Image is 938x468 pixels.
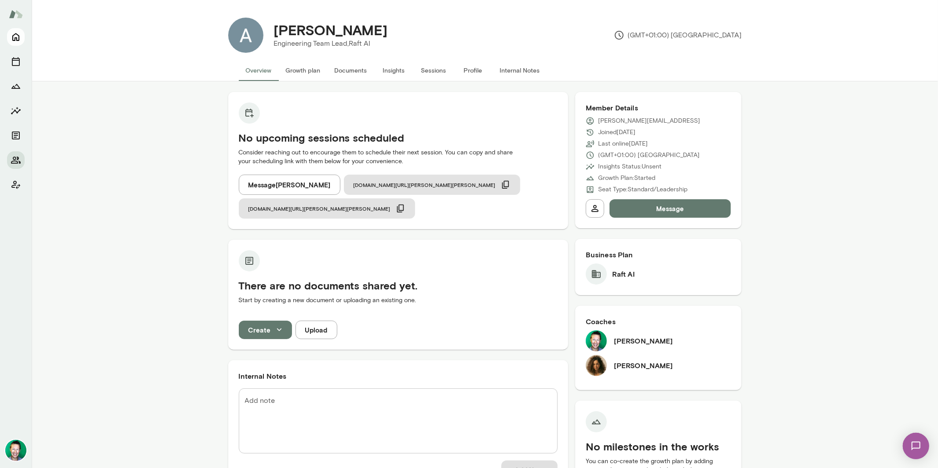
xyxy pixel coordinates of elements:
[614,336,673,346] h6: [PERSON_NAME]
[7,127,25,144] button: Documents
[7,28,25,46] button: Home
[248,205,391,212] span: [DOMAIN_NAME][URL][PERSON_NAME][PERSON_NAME]
[279,60,328,81] button: Growth plan
[453,60,493,81] button: Profile
[239,198,415,219] button: [DOMAIN_NAME][URL][PERSON_NAME][PERSON_NAME]
[239,296,558,305] p: Start by creating a new document or uploading an existing one.
[9,6,23,22] img: Mento
[328,60,374,81] button: Documents
[296,321,337,339] button: Upload
[614,30,742,40] p: (GMT+01:00) [GEOGRAPHIC_DATA]
[7,176,25,194] button: Client app
[239,278,558,292] h5: There are no documents shared yet.
[239,131,558,145] h5: No upcoming sessions scheduled
[239,60,279,81] button: Overview
[586,439,731,453] h5: No milestones in the works
[228,18,263,53] img: Akarsh Khatagalli
[612,269,635,279] h6: Raft AI
[586,249,731,260] h6: Business Plan
[344,175,520,195] button: [DOMAIN_NAME][URL][PERSON_NAME][PERSON_NAME]
[7,53,25,70] button: Sessions
[7,151,25,169] button: Members
[586,102,731,113] h6: Member Details
[274,38,388,49] p: Engineering Team Lead, Raft AI
[586,330,607,351] img: Brian Lawrence
[586,316,731,327] h6: Coaches
[7,77,25,95] button: Growth Plan
[493,60,547,81] button: Internal Notes
[239,148,558,166] p: Consider reaching out to encourage them to schedule their next session. You can copy and share yo...
[239,175,340,195] button: Message[PERSON_NAME]
[274,22,388,38] h4: [PERSON_NAME]
[610,199,731,218] button: Message
[239,321,292,339] button: Create
[598,185,687,194] p: Seat Type: Standard/Leadership
[598,117,700,125] p: [PERSON_NAME][EMAIL_ADDRESS]
[239,371,558,381] h6: Internal Notes
[586,355,607,376] img: Najla Elmachtoub
[598,174,655,183] p: Growth Plan: Started
[5,440,26,461] img: Brian Lawrence
[414,60,453,81] button: Sessions
[7,102,25,120] button: Insights
[598,162,661,171] p: Insights Status: Unsent
[614,360,673,371] h6: [PERSON_NAME]
[598,139,648,148] p: Last online [DATE]
[374,60,414,81] button: Insights
[598,128,635,137] p: Joined [DATE]
[598,151,700,160] p: (GMT+01:00) [GEOGRAPHIC_DATA]
[354,181,496,188] span: [DOMAIN_NAME][URL][PERSON_NAME][PERSON_NAME]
